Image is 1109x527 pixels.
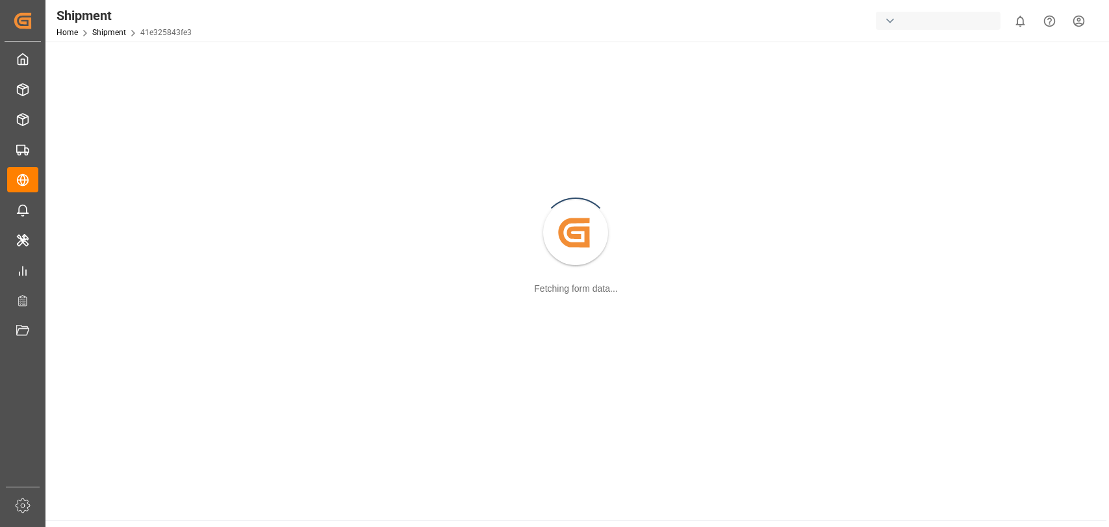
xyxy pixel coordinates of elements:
button: Help Center [1035,6,1064,36]
a: Home [57,28,78,37]
button: show 0 new notifications [1006,6,1035,36]
div: Shipment [57,6,192,25]
div: Fetching form data... [534,282,617,296]
a: Shipment [92,28,126,37]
